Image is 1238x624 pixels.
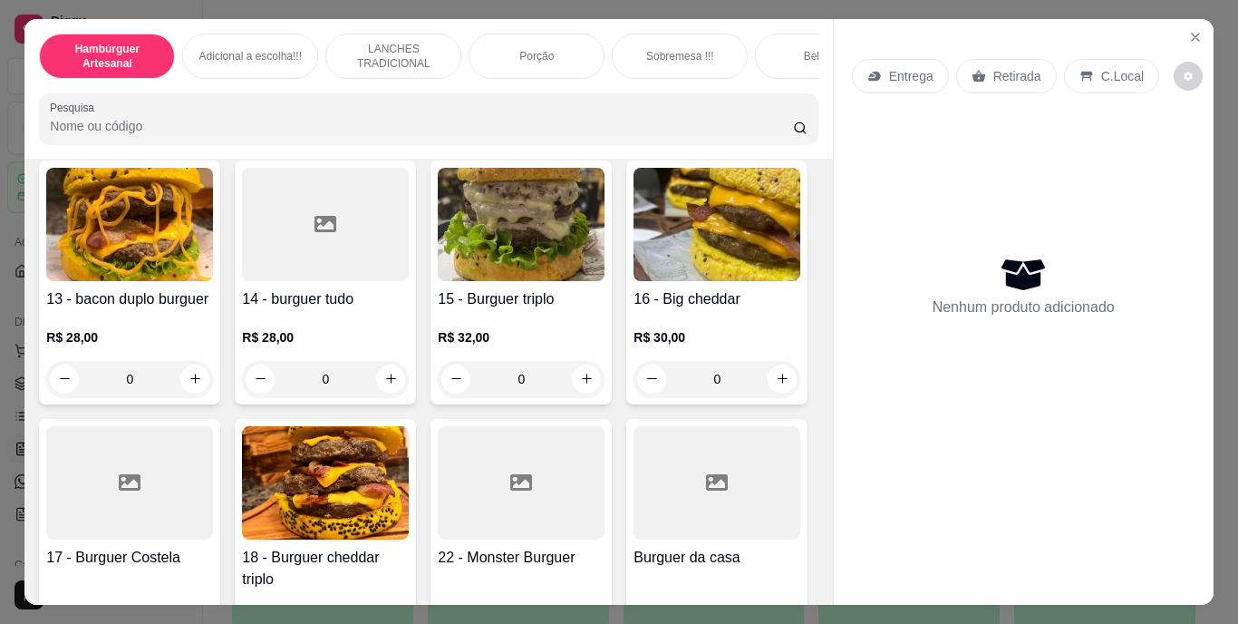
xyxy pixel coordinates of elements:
button: increase-product-quantity [376,365,405,394]
h4: 18 - Burguer cheddar triplo [242,547,409,590]
button: increase-product-quantity [572,365,601,394]
p: LANCHES TRADICIONAL [341,42,446,71]
h4: 14 - burguer tudo [242,288,409,310]
p: R$ 28,00 [46,328,213,346]
button: decrease-product-quantity [637,365,666,394]
img: product-image [242,426,409,540]
p: R$ 30,00 [634,328,800,346]
p: Hambúrguer Artesanal [54,42,160,71]
img: product-image [46,168,213,281]
p: Retirada [993,67,1041,85]
p: Nenhum produto adicionado [933,297,1115,318]
img: product-image [438,168,604,281]
button: decrease-product-quantity [246,365,275,394]
h4: 15 - Burguer triplo [438,288,604,310]
button: Close [1181,23,1210,52]
p: R$ 28,00 [242,328,409,346]
button: increase-product-quantity [180,365,209,394]
p: Entrega [889,67,933,85]
h4: 22 - Monster Burguer [438,547,604,569]
p: C.Local [1101,67,1144,85]
p: R$ 32,00 [438,328,604,346]
button: decrease-product-quantity [1174,62,1203,91]
h4: 13 - bacon duplo burguer [46,288,213,310]
button: increase-product-quantity [768,365,797,394]
img: product-image [634,168,800,281]
input: Pesquisa [50,117,793,135]
p: Adicional a escolha!!! [199,49,302,63]
button: decrease-product-quantity [50,365,79,394]
h4: Burguer da casa [634,547,800,569]
h4: 16 - Big cheddar [634,288,800,310]
h4: 17 - Burguer Costela [46,547,213,569]
label: Pesquisa [50,100,101,115]
p: Sobremesa !!! [646,49,714,63]
p: Bebidas [804,49,843,63]
p: Porção [519,49,554,63]
button: decrease-product-quantity [441,365,470,394]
